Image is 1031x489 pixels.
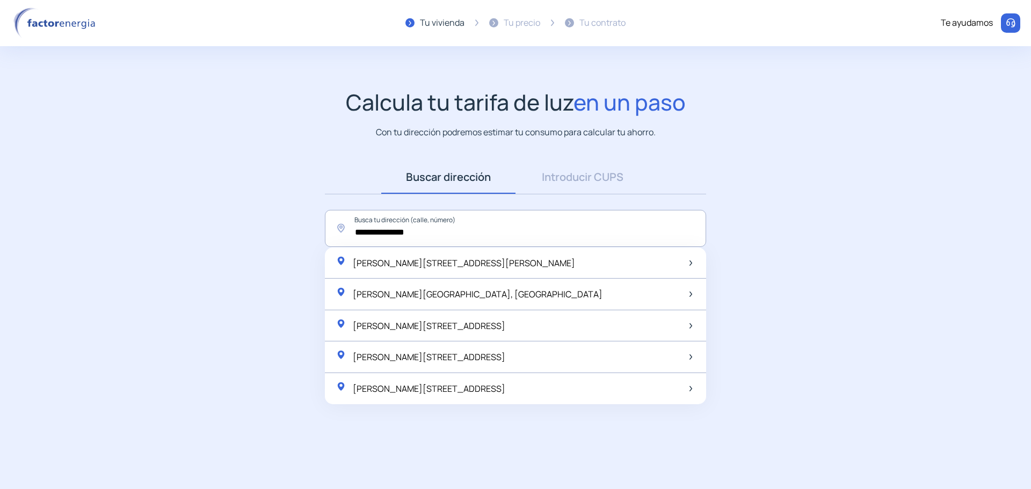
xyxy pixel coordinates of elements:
[336,349,346,360] img: location-pin-green.svg
[941,16,993,30] div: Te ayudamos
[689,260,692,266] img: arrow-next-item.svg
[376,126,656,139] p: Con tu dirección podremos estimar tu consumo para calcular tu ahorro.
[573,87,686,117] span: en un paso
[336,318,346,329] img: location-pin-green.svg
[504,16,540,30] div: Tu precio
[353,383,505,395] span: [PERSON_NAME][STREET_ADDRESS]
[346,89,686,115] h1: Calcula tu tarifa de luz
[336,381,346,392] img: location-pin-green.svg
[11,8,102,39] img: logo factor
[689,386,692,391] img: arrow-next-item.svg
[336,287,346,297] img: location-pin-green.svg
[353,320,505,332] span: [PERSON_NAME][STREET_ADDRESS]
[381,160,515,194] a: Buscar dirección
[515,160,650,194] a: Introducir CUPS
[689,291,692,297] img: arrow-next-item.svg
[336,256,346,266] img: location-pin-green.svg
[353,257,575,269] span: [PERSON_NAME][STREET_ADDRESS][PERSON_NAME]
[579,16,626,30] div: Tu contrato
[420,16,464,30] div: Tu vivienda
[689,354,692,360] img: arrow-next-item.svg
[353,351,505,363] span: [PERSON_NAME][STREET_ADDRESS]
[1005,18,1016,28] img: llamar
[353,288,602,300] span: [PERSON_NAME][GEOGRAPHIC_DATA], [GEOGRAPHIC_DATA]
[689,323,692,329] img: arrow-next-item.svg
